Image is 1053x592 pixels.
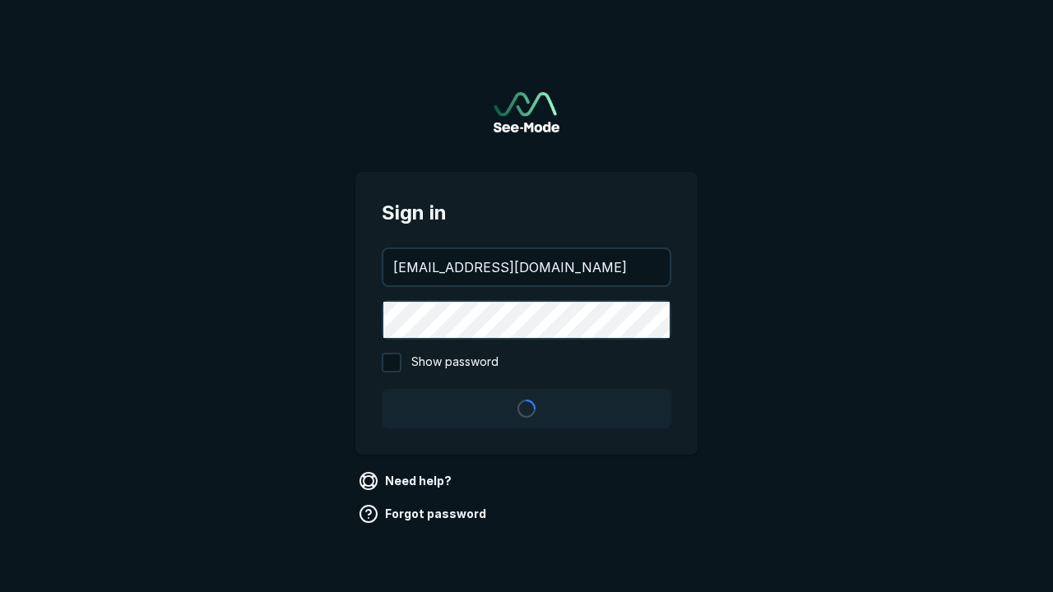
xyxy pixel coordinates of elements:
a: Go to sign in [494,92,559,132]
a: Need help? [355,468,458,494]
span: Sign in [382,198,671,228]
a: Forgot password [355,501,493,527]
input: your@email.com [383,249,670,285]
span: Show password [411,353,499,372]
img: See-Mode Logo [494,92,559,132]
